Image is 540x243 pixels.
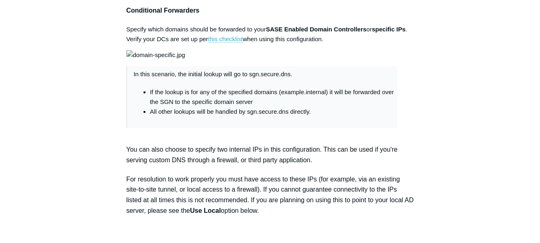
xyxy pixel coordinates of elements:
[372,26,406,33] strong: specific IPs
[126,50,185,60] img: domain-specific.jpg
[126,66,398,128] blockquote: In this scenario, the initial lookup will go to sgn.secure.dns.
[126,134,414,166] h4: You can also choose to specify two internal IPs in this configuration. This can be used if you're...
[266,26,366,33] strong: SASE Enabled Domain Controllers
[126,24,414,44] p: Specify which domains should be forwarded to your or . Verify your DCs are set up per when using ...
[190,207,221,214] strong: Use Local
[150,107,395,117] li: All other lookups will be handled by sgn.secure.dns directly.
[150,87,395,107] li: If the lookup is for any of the specified domains (example.internal) it will be forwarded over th...
[126,174,414,216] h4: For resolution to work properly you must have access to these IPs (for example, via an existing s...
[126,7,200,14] strong: Conditional Forwarders
[208,35,243,43] a: this checklist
